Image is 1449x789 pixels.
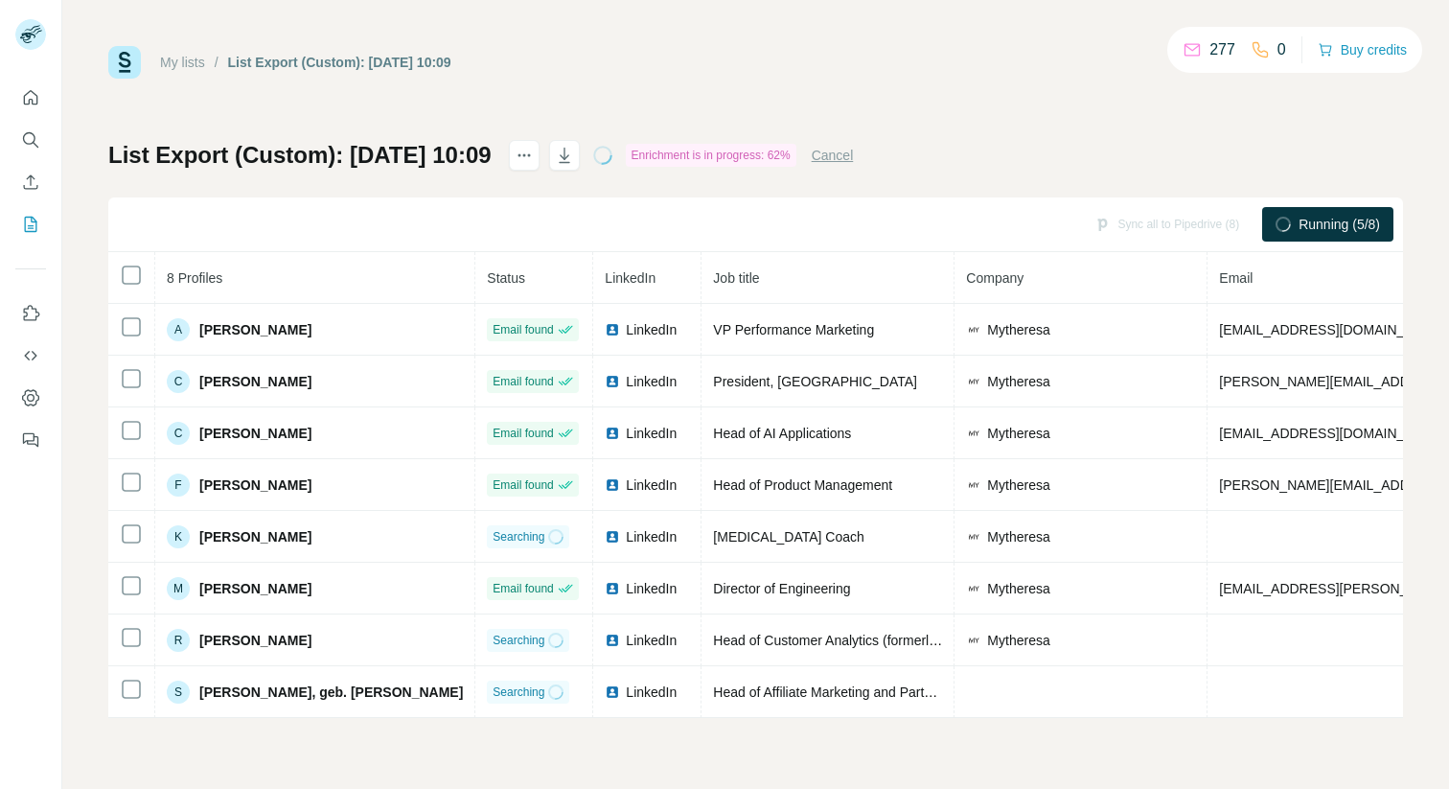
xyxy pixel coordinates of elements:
[626,144,796,167] div: Enrichment is in progress: 62%
[966,322,981,337] img: company-logo
[167,370,190,393] div: C
[987,320,1049,339] span: Mytheresa
[966,270,1023,286] span: Company
[605,270,655,286] span: LinkedIn
[713,270,759,286] span: Job title
[713,322,874,337] span: VP Performance Marketing
[215,53,218,72] li: /
[987,579,1049,598] span: Mytheresa
[713,685,975,700] span: Head of Affiliate Marketing and Partnerships
[713,477,892,493] span: Head of Product Management
[199,579,311,598] span: [PERSON_NAME]
[493,632,544,649] span: Searching
[160,55,205,70] a: My lists
[626,527,677,546] span: LinkedIn
[966,477,981,493] img: company-logo
[626,683,677,702] span: LinkedIn
[987,631,1049,650] span: Mytheresa
[713,633,1024,648] span: Head of Customer Analytics (formerly Head of CRM)
[487,270,525,286] span: Status
[1219,322,1446,337] span: [EMAIL_ADDRESS][DOMAIN_NAME]
[713,529,863,545] span: [MEDICAL_DATA] Coach
[812,146,854,165] button: Cancel
[493,321,553,338] span: Email found
[199,320,311,339] span: [PERSON_NAME]
[493,528,544,545] span: Searching
[15,338,46,373] button: Use Surfe API
[966,426,981,441] img: company-logo
[1219,426,1446,441] span: [EMAIL_ADDRESS][DOMAIN_NAME]
[713,374,917,389] span: President, [GEOGRAPHIC_DATA]
[199,683,463,702] span: [PERSON_NAME], geb. [PERSON_NAME]
[605,477,620,493] img: LinkedIn logo
[987,476,1049,495] span: Mytheresa
[167,270,222,286] span: 8 Profiles
[1219,270,1253,286] span: Email
[626,476,677,495] span: LinkedIn
[15,207,46,242] button: My lists
[199,527,311,546] span: [PERSON_NAME]
[987,527,1049,546] span: Mytheresa
[15,123,46,157] button: Search
[605,426,620,441] img: LinkedIn logo
[493,580,553,597] span: Email found
[626,424,677,443] span: LinkedIn
[493,476,553,494] span: Email found
[605,529,620,545] img: LinkedIn logo
[605,581,620,596] img: LinkedIn logo
[15,381,46,415] button: Dashboard
[15,296,46,331] button: Use Surfe on LinkedIn
[199,631,311,650] span: [PERSON_NAME]
[509,140,540,171] button: actions
[713,581,850,596] span: Director of Engineering
[167,577,190,600] div: M
[167,474,190,497] div: F
[199,424,311,443] span: [PERSON_NAME]
[966,529,981,545] img: company-logo
[228,53,451,72] div: List Export (Custom): [DATE] 10:09
[493,425,553,442] span: Email found
[966,581,981,596] img: company-logo
[493,373,553,390] span: Email found
[1299,215,1380,234] span: Running (5/8)
[605,374,620,389] img: LinkedIn logo
[713,426,851,441] span: Head of AI Applications
[966,633,981,648] img: company-logo
[167,681,190,704] div: S
[167,525,190,548] div: K
[605,633,620,648] img: LinkedIn logo
[15,165,46,199] button: Enrich CSV
[987,424,1049,443] span: Mytheresa
[626,579,677,598] span: LinkedIn
[626,631,677,650] span: LinkedIn
[199,476,311,495] span: [PERSON_NAME]
[605,322,620,337] img: LinkedIn logo
[108,140,492,171] h1: List Export (Custom): [DATE] 10:09
[626,372,677,391] span: LinkedIn
[167,422,190,445] div: C
[626,320,677,339] span: LinkedIn
[167,318,190,341] div: A
[987,372,1049,391] span: Mytheresa
[1318,36,1407,63] button: Buy credits
[15,81,46,115] button: Quick start
[1277,38,1286,61] p: 0
[1209,38,1235,61] p: 277
[167,629,190,652] div: R
[605,685,620,700] img: LinkedIn logo
[15,423,46,457] button: Feedback
[493,684,544,701] span: Searching
[199,372,311,391] span: [PERSON_NAME]
[966,374,981,389] img: company-logo
[108,46,141,79] img: Surfe Logo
